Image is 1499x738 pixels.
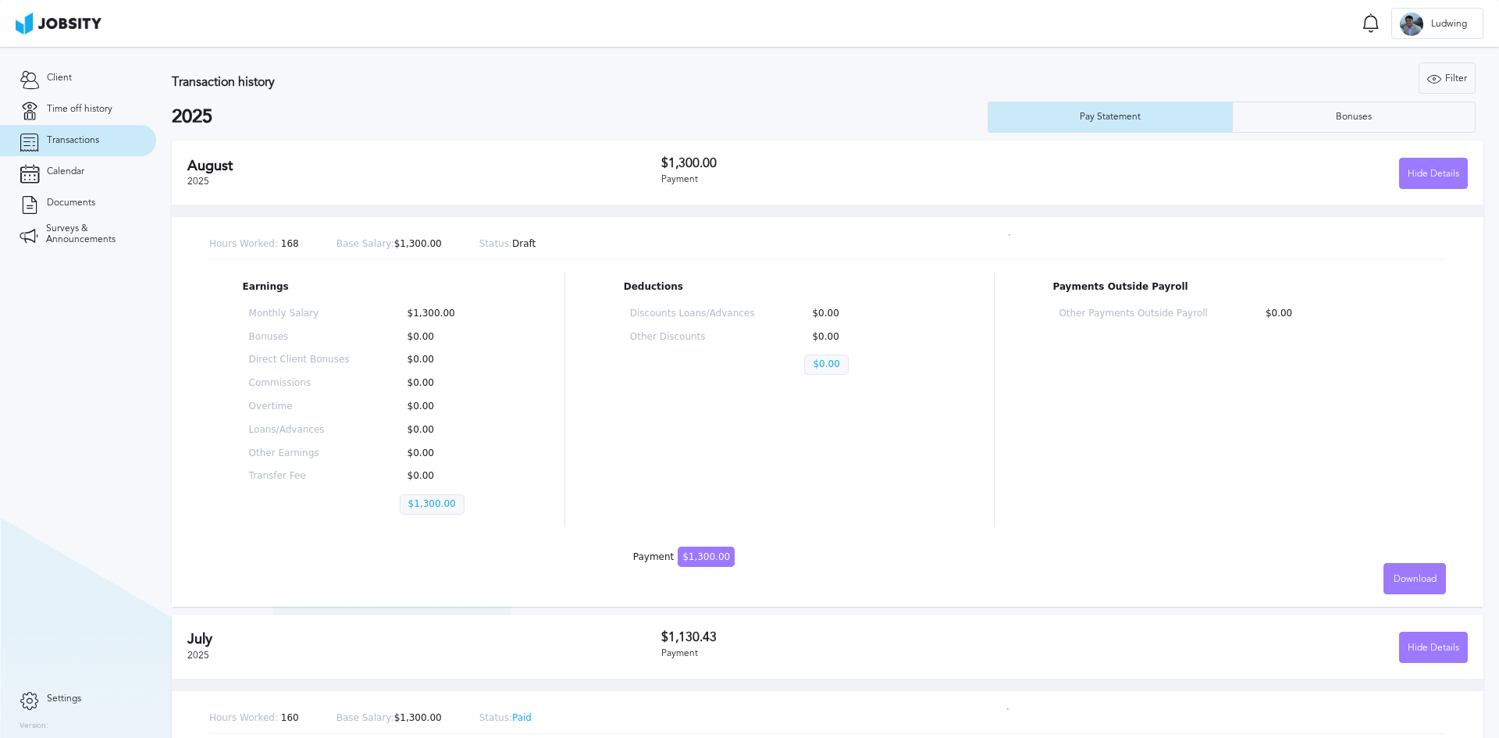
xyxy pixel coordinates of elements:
p: $0.00 [400,332,500,343]
p: Other Discounts [630,332,755,343]
p: $0.00 [400,355,500,365]
span: Client [47,73,72,84]
span: Settings [47,693,81,704]
p: $0.00 [804,308,929,319]
div: Hide Details [1400,633,1467,664]
p: $1,300.00 [336,713,442,724]
button: Download [1383,563,1446,594]
p: $0.00 [400,401,500,412]
h2: August [187,158,661,174]
p: Discounts Loans/Advances [630,308,755,319]
p: $0.00 [400,425,500,436]
div: Payment [661,174,1065,185]
h3: $1,130.43 [661,630,1065,644]
div: Hide Details [1400,159,1467,190]
button: Hide Details [1399,158,1468,189]
button: LLudwing [1391,8,1483,39]
p: Draft [479,239,536,250]
p: $0.00 [400,471,500,482]
button: Hide Details [1399,632,1468,663]
p: Deductions [624,282,935,293]
p: Direct Client Bonuses [249,355,350,365]
img: ab4bad089aa723f57921c736e9817d99.png [16,12,101,34]
span: $1,300.00 [678,547,735,567]
span: Hours Worked: [209,712,278,723]
p: $1,300.00 [400,308,500,319]
p: Payments Outside Payroll [1052,282,1412,293]
p: Paid [479,713,532,724]
div: Pay Statement [1072,112,1148,123]
span: Download [1394,574,1437,585]
button: Pay Statement [988,102,1232,133]
p: Earnings [243,282,507,293]
p: $0.00 [804,332,929,343]
p: Transfer Fee [249,471,350,482]
h2: 2025 [172,106,988,128]
span: Time off history [47,104,112,115]
p: Loans/Advances [249,425,350,436]
p: $1,300.00 [400,494,465,515]
p: Overtime [249,401,350,412]
span: Documents [47,198,95,209]
p: Commissions [249,378,350,389]
button: Filter [1419,62,1476,94]
span: Surveys & Announcements [46,223,137,245]
p: $0.00 [400,378,500,389]
div: Payment [633,552,735,563]
p: Other Earnings [249,448,350,459]
p: $0.00 [1258,308,1406,319]
span: Transactions [47,135,99,146]
div: Bonuses [1328,112,1380,123]
span: 2025 [187,176,209,187]
p: Monthly Salary [249,308,350,319]
span: Ludwing [1423,19,1475,30]
p: $0.00 [400,448,500,459]
h3: Transaction history [172,75,885,89]
h2: July [187,631,661,647]
p: Other Payments Outside Payroll [1059,308,1207,319]
button: Bonuses [1232,102,1476,133]
div: Filter [1419,63,1475,94]
span: Base Salary: [336,712,394,723]
label: Version: [20,722,48,731]
p: $0.00 [804,355,848,375]
p: 168 [209,239,299,250]
div: Payment [661,648,1065,659]
p: 160 [209,713,299,724]
div: L [1400,12,1423,36]
span: Calendar [47,166,84,177]
span: Hours Worked: [209,238,278,249]
p: Bonuses [249,332,350,343]
span: 2025 [187,650,209,661]
span: Status: [479,712,512,723]
h3: $1,300.00 [661,156,1065,170]
span: Base Salary: [336,238,394,249]
span: Status: [479,238,512,249]
p: $1,300.00 [336,239,442,250]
